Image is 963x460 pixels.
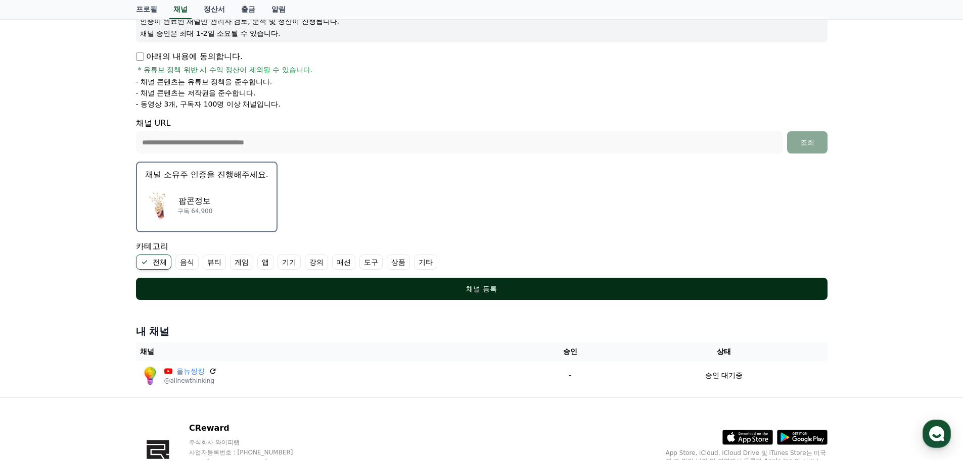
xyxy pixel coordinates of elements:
[156,335,168,343] span: 설정
[524,370,616,381] p: -
[332,254,355,270] label: 패션
[414,254,437,270] label: 기타
[257,254,273,270] label: 앱
[177,207,213,215] p: 구독 64,900
[136,324,828,338] h4: 내 채널
[136,50,243,63] p: 아래의 내용에 동의합니다.
[189,438,312,446] p: 주식회사 와이피랩
[387,254,410,270] label: 상품
[787,131,828,154] button: 조회
[230,254,253,270] label: 게임
[32,335,38,343] span: 홈
[136,99,281,109] p: - 동영상 3개, 구독자 100명 이상 채널입니다.
[176,366,205,377] a: 올뉴씽킹
[305,254,328,270] label: 강의
[136,77,272,87] p: - 채널 콘텐츠는 유튜브 정책을 준수합니다.
[140,28,823,38] p: 채널 승인은 최대 1-2일 소요될 수 있습니다.
[791,137,823,147] div: 조회
[156,284,807,294] div: 채널 등록
[705,370,743,381] p: 승인 대기중
[136,278,828,300] button: 채널 등록
[278,254,301,270] label: 기기
[136,254,171,270] label: 전체
[93,336,105,344] span: 대화
[140,365,160,385] img: 올뉴씽킹
[145,169,268,181] p: 채널 소유주 인증을 진행해주세요.
[359,254,383,270] label: 도구
[203,254,226,270] label: 뷰티
[136,342,520,361] th: 채널
[620,342,827,361] th: 상태
[177,195,213,207] p: 팝콘정보
[164,377,217,385] p: @allnewthinking
[136,117,828,154] div: 채널 URL
[136,88,256,98] p: - 채널 콘텐츠는 저작권을 준수합니다.
[138,65,313,75] span: * 유튜브 정책 위반 시 수익 정산이 제외될 수 있습니다.
[520,342,620,361] th: 승인
[67,320,130,345] a: 대화
[175,254,199,270] label: 음식
[140,16,823,26] p: 인증이 완료된 채널만 관리자 검토, 분석 및 정산이 진행됩니다.
[189,448,312,456] p: 사업자등록번호 : [PHONE_NUMBER]
[189,422,312,434] p: CReward
[136,162,278,232] button: 채널 소유주 인증을 진행해주세요. 팝콘정보 팝콘정보 구독 64,900
[145,191,173,219] img: 팝콘정보
[130,320,194,345] a: 설정
[3,320,67,345] a: 홈
[136,240,828,270] div: 카테고리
